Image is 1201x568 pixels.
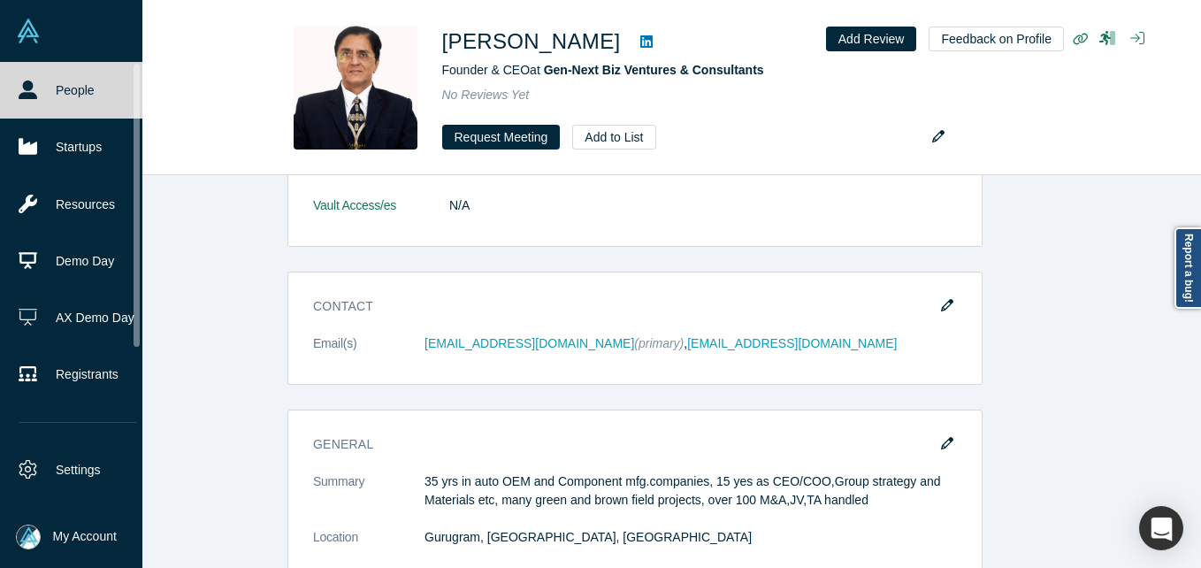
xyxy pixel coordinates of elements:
button: My Account [16,525,117,549]
dd: , [425,334,957,353]
a: [EMAIL_ADDRESS][DOMAIN_NAME] [425,336,634,350]
dt: Vault Access/es [313,196,449,234]
p: 35 yrs in auto OEM and Component mfg.companies, 15 yes as CEO/COO,Group strategy and Materials et... [425,472,957,510]
span: No Reviews Yet [442,88,530,102]
button: Feedback on Profile [929,27,1064,51]
h1: [PERSON_NAME] [442,26,621,58]
dt: Email(s) [313,334,425,372]
button: Add Review [826,27,917,51]
dd: N/A [449,196,957,215]
button: Request Meeting [442,125,561,150]
dt: Summary [313,472,425,528]
span: Founder & CEO at [442,63,764,77]
dd: Gurugram, [GEOGRAPHIC_DATA], [GEOGRAPHIC_DATA] [425,528,957,547]
button: Add to List [572,125,655,150]
h3: General [313,435,932,454]
a: [EMAIL_ADDRESS][DOMAIN_NAME] [687,336,897,350]
span: My Account [53,527,117,546]
a: Gen-Next Biz Ventures & Consultants [544,63,764,77]
img: Alchemist Vault Logo [16,19,41,43]
img: Manoj Mishra's Profile Image [294,26,417,150]
dt: Location [313,528,425,565]
img: Mia Scott's Account [16,525,41,549]
span: (primary) [634,336,684,350]
h3: Contact [313,297,932,316]
dt: Alchemist Roles [313,159,449,196]
a: Report a bug! [1174,227,1201,309]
